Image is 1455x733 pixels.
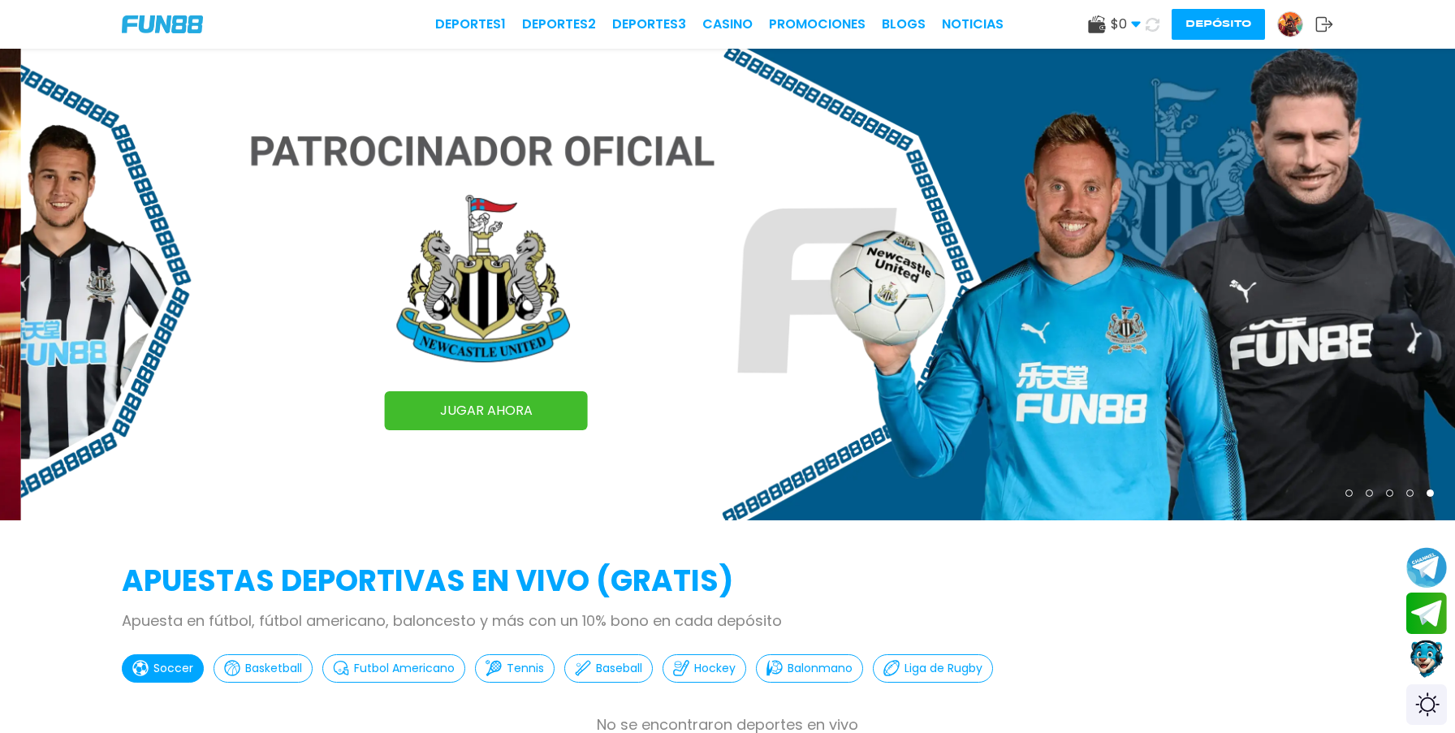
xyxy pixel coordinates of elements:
button: Tennis [475,654,555,683]
button: Hockey [663,654,746,683]
p: Liga de Rugby [905,660,982,677]
p: Hockey [694,660,736,677]
button: Join telegram channel [1406,546,1447,589]
p: Apuesta en fútbol, fútbol americano, baloncesto y más con un 10% bono en cada depósito [122,610,1333,632]
button: Join telegram [1406,593,1447,635]
button: Contact customer service [1406,638,1447,680]
a: Promociones [769,15,866,34]
p: Futbol Americano [354,660,455,677]
a: CASINO [702,15,753,34]
p: Balonmano [788,660,853,677]
img: Avatar [1278,12,1302,37]
a: Deportes2 [522,15,596,34]
a: Avatar [1277,11,1315,37]
button: Baseball [564,654,653,683]
button: Liga de Rugby [873,654,993,683]
a: Deportes3 [612,15,686,34]
button: Balonmano [756,654,863,683]
p: Tennis [507,660,544,677]
img: Company Logo [122,15,203,33]
a: NOTICIAS [942,15,1004,34]
div: Switch theme [1406,684,1447,725]
p: Soccer [153,660,193,677]
p: Basketball [245,660,302,677]
a: Deportes1 [435,15,506,34]
h2: APUESTAS DEPORTIVAS EN VIVO (gratis) [122,559,1333,603]
a: JUGAR AHORA [385,391,588,430]
button: Futbol Americano [322,654,465,683]
button: Soccer [122,654,204,683]
button: Depósito [1172,9,1265,40]
button: Basketball [214,654,313,683]
span: $ 0 [1111,15,1141,34]
a: BLOGS [882,15,926,34]
p: Baseball [596,660,642,677]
